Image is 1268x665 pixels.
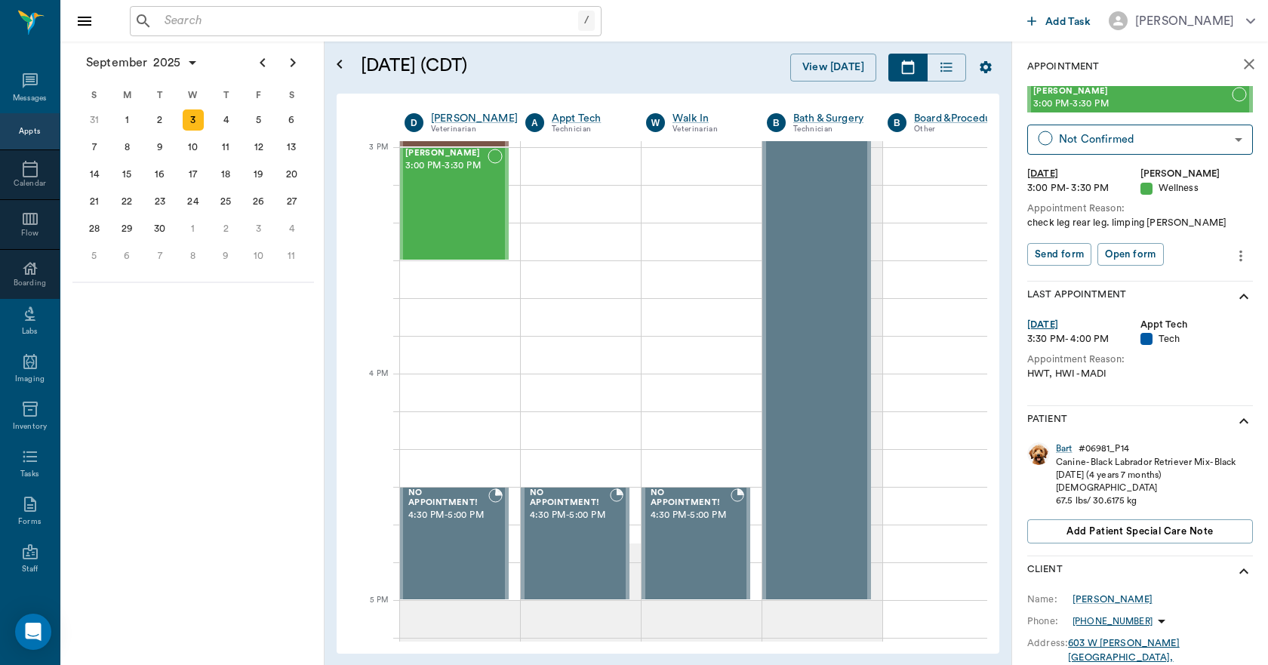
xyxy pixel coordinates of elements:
div: Thursday, September 4, 2025 [215,109,236,131]
div: Monday, September 1, 2025 [116,109,137,131]
svg: show more [1235,562,1253,580]
div: Sunday, October 5, 2025 [84,245,105,266]
h5: [DATE] (CDT) [361,54,623,78]
div: Monday, September 15, 2025 [116,164,137,185]
div: F [242,84,275,106]
div: Monday, September 22, 2025 [116,191,137,212]
div: Saturday, September 20, 2025 [281,164,302,185]
p: Appointment [1027,60,1099,74]
div: [DATE] [1027,167,1140,181]
button: Close drawer [69,6,100,36]
div: B [767,113,786,132]
div: Appt Tech [1140,318,1254,332]
div: [PERSON_NAME] [1135,12,1234,30]
a: Appt Tech [552,111,623,126]
div: W [177,84,210,106]
a: [PERSON_NAME] [1073,593,1153,606]
div: Saturday, October 11, 2025 [281,245,302,266]
div: Wednesday, October 8, 2025 [183,245,204,266]
div: Sunday, September 21, 2025 [84,191,105,212]
div: Wellness [1140,181,1254,195]
div: Open Intercom Messenger [15,614,51,650]
p: Patient [1027,412,1067,430]
div: Wednesday, September 3, 2025 [183,109,204,131]
div: Tech [1140,332,1254,346]
a: Bart [1056,442,1073,455]
div: Saturday, September 6, 2025 [281,109,302,131]
div: Appts [19,126,40,137]
div: BOOKED, 4:30 PM - 5:00 PM [521,487,629,600]
div: Thursday, September 18, 2025 [215,164,236,185]
a: Board &Procedures [914,111,1006,126]
div: M [111,84,144,106]
span: 3:00 PM - 3:30 PM [1033,97,1232,112]
div: BOOKED, 4:30 PM - 5:00 PM [399,487,509,600]
div: HWT, HWI -MADI [1027,367,1253,381]
div: Saturday, October 4, 2025 [281,218,302,239]
div: Forms [18,516,41,528]
div: 4 PM [349,366,388,404]
p: [PHONE_NUMBER] [1073,615,1153,628]
div: 3:00 PM - 3:30 PM [1027,181,1140,195]
span: [PERSON_NAME] [1033,87,1232,97]
div: Walk In [672,111,744,126]
p: Last Appointment [1027,288,1126,306]
button: close [1234,49,1264,79]
div: Friday, September 26, 2025 [248,191,269,212]
div: Canine - Black Labrador Retriever Mix - Black [1056,456,1236,469]
span: 2025 [150,52,183,73]
div: Other [914,123,1006,136]
div: Labs [22,326,38,337]
div: T [209,84,242,106]
div: Phone: [1027,614,1073,628]
div: Wednesday, October 1, 2025 [183,218,204,239]
div: Sunday, September 14, 2025 [84,164,105,185]
div: [DATE] [1027,318,1140,332]
div: Technician [552,123,623,136]
div: D [405,113,423,132]
button: more [1229,243,1253,269]
div: Appointment Reason: [1027,202,1253,216]
span: [PERSON_NAME] [405,149,488,159]
button: Send form [1027,243,1091,266]
button: Previous page [248,48,278,78]
div: Thursday, September 11, 2025 [215,137,236,158]
div: B [888,113,906,132]
div: Sunday, September 28, 2025 [84,218,105,239]
div: Bath & Surgery [793,111,865,126]
div: Wednesday, September 24, 2025 [183,191,204,212]
div: Friday, October 10, 2025 [248,245,269,266]
div: Tuesday, October 7, 2025 [149,245,171,266]
div: Veterinarian [672,123,744,136]
input: Search [158,11,578,32]
div: S [275,84,308,106]
div: 3:30 PM - 4:00 PM [1027,332,1140,346]
div: Technician [793,123,865,136]
button: Open calendar [331,35,349,94]
div: Monday, October 6, 2025 [116,245,137,266]
span: September [83,52,150,73]
div: 67.5 lbs / 30.6175 kg [1056,494,1236,507]
div: 3 PM [349,140,388,177]
div: Tuesday, September 2, 2025 [149,109,171,131]
span: NO APPOINTMENT! [408,488,488,508]
div: [DATE] (4 years 7 months) [1056,469,1236,482]
div: Appointment Reason: [1027,353,1253,367]
div: Saturday, September 13, 2025 [281,137,302,158]
div: Staff [22,564,38,575]
img: Profile Image [1027,442,1050,465]
div: Wednesday, September 17, 2025 [183,164,204,185]
div: [PERSON_NAME] [1140,167,1254,181]
span: 4:30 PM - 5:00 PM [530,508,610,523]
div: [PERSON_NAME] [431,111,518,126]
div: # 06981_P14 [1079,442,1129,455]
svg: show more [1235,288,1253,306]
button: [PERSON_NAME] [1097,7,1267,35]
span: 4:30 PM - 5:00 PM [651,508,731,523]
span: 3:00 PM - 3:30 PM [405,159,488,174]
div: Address: [1027,636,1068,650]
div: NOT_CONFIRMED, 3:00 PM - 3:30 PM [399,147,509,260]
div: Wednesday, September 10, 2025 [183,137,204,158]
